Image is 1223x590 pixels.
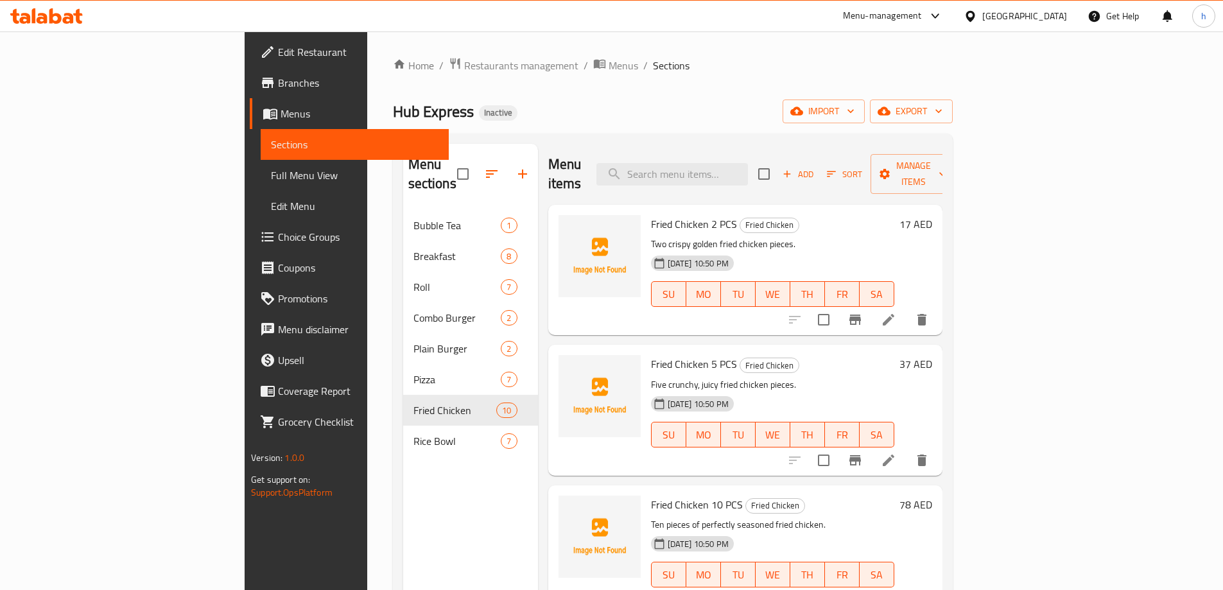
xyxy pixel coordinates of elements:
span: Menus [609,58,638,73]
span: Inactive [479,107,517,118]
div: Plain Burger2 [403,333,538,364]
button: WE [756,422,790,447]
button: Add [777,164,819,184]
span: FR [830,285,854,304]
span: 2 [501,343,516,355]
span: MO [691,426,716,444]
span: 7 [501,281,516,293]
span: 2 [501,312,516,324]
a: Choice Groups [250,221,449,252]
a: Edit menu item [881,453,896,468]
span: [DATE] 10:50 PM [663,538,734,550]
li: / [584,58,588,73]
span: Fried Chicken [746,498,804,513]
span: 7 [501,374,516,386]
div: Fried Chicken [745,498,805,514]
span: Edit Menu [271,198,438,214]
button: SA [860,422,894,447]
a: Support.OpsPlatform [251,484,333,501]
input: search [596,163,748,186]
button: WE [756,562,790,587]
span: Manage items [881,158,946,190]
button: Manage items [871,154,957,194]
span: Fried Chicken 2 PCS [651,214,737,234]
span: Select section [750,161,777,187]
a: Menu disclaimer [250,314,449,345]
a: Promotions [250,283,449,314]
span: Rice Bowl [413,433,501,449]
div: items [501,310,517,325]
div: Combo Burger2 [403,302,538,333]
p: Five crunchy, juicy fried chicken pieces. [651,377,894,393]
button: SA [860,562,894,587]
div: Bubble Tea1 [403,210,538,241]
h6: 37 AED [899,355,932,373]
button: TU [721,422,756,447]
a: Edit Menu [261,191,449,221]
h6: 17 AED [899,215,932,233]
div: Breakfast8 [403,241,538,272]
span: Hub Express [393,97,474,126]
li: / [643,58,648,73]
span: Add [781,167,815,182]
span: import [793,103,854,119]
button: FR [825,562,860,587]
span: Coupons [278,260,438,275]
span: 7 [501,435,516,447]
span: FR [830,426,854,444]
span: FR [830,566,854,584]
span: Sections [653,58,690,73]
span: Combo Burger [413,310,501,325]
span: Get support on: [251,471,310,488]
a: Sections [261,129,449,160]
span: Fried Chicken 5 PCS [651,354,737,374]
span: Edit Restaurant [278,44,438,60]
span: SU [657,566,681,584]
div: Fried Chicken10 [403,395,538,426]
div: Fried Chicken [740,218,799,233]
button: delete [906,445,937,476]
span: 1.0.0 [284,449,304,466]
span: Sort [827,167,862,182]
span: Full Menu View [271,168,438,183]
button: SA [860,281,894,307]
span: Fried Chicken [740,358,799,373]
p: Ten pieces of perfectly seasoned fried chicken. [651,517,894,533]
span: 10 [497,404,516,417]
div: Roll [413,279,501,295]
span: MO [691,566,716,584]
a: Coupons [250,252,449,283]
span: WE [761,285,785,304]
div: items [501,433,517,449]
div: Menu-management [843,8,922,24]
h2: Menu items [548,155,582,193]
div: [GEOGRAPHIC_DATA] [982,9,1067,23]
a: Coverage Report [250,376,449,406]
span: Restaurants management [464,58,578,73]
div: items [496,403,517,418]
span: WE [761,566,785,584]
div: Breakfast [413,248,501,264]
span: SA [865,285,889,304]
span: Menu disclaimer [278,322,438,337]
span: 8 [501,250,516,263]
span: Promotions [278,291,438,306]
div: items [501,279,517,295]
a: Full Menu View [261,160,449,191]
button: MO [686,562,721,587]
span: Fried Chicken 10 PCS [651,495,743,514]
img: Fried Chicken 5 PCS [559,355,641,437]
span: Plain Burger [413,341,501,356]
span: Sort sections [476,159,507,189]
div: items [501,372,517,387]
span: [DATE] 10:50 PM [663,257,734,270]
span: Fried Chicken [740,218,799,232]
div: items [501,248,517,264]
span: Grocery Checklist [278,414,438,429]
button: TH [790,281,825,307]
span: Sections [271,137,438,152]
